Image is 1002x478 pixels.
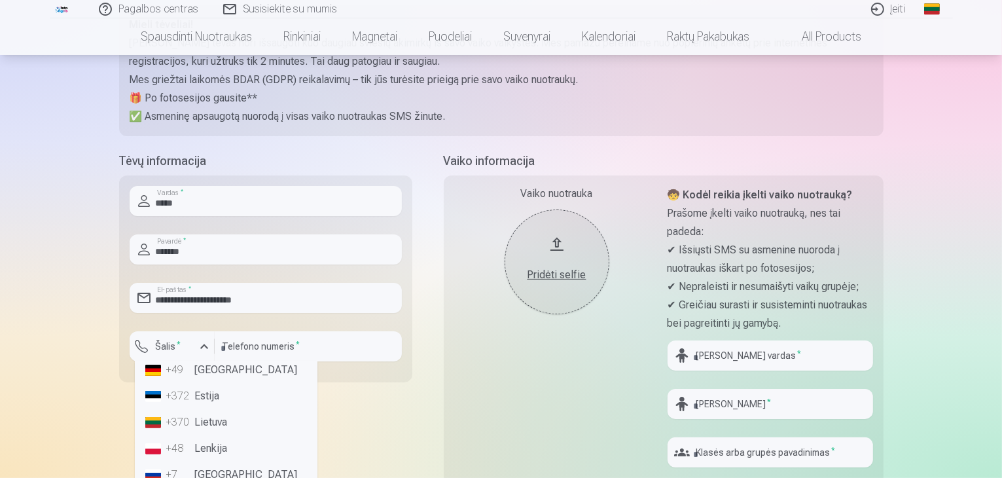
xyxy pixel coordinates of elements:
h5: Tėvų informacija [119,152,412,170]
div: +372 [166,388,192,404]
div: Pridėti selfie [518,267,596,283]
a: Kalendoriai [566,18,651,55]
div: Vaiko nuotrauka [454,186,660,202]
a: Spausdinti nuotraukas [125,18,268,55]
a: Raktų pakabukas [651,18,765,55]
a: All products [765,18,877,55]
button: Pridėti selfie [505,210,609,314]
button: Šalis* [130,331,215,361]
div: +49 [166,362,192,378]
li: Lietuva [140,409,312,435]
a: Magnetai [336,18,413,55]
a: Suvenyrai [488,18,566,55]
li: Estija [140,383,312,409]
p: Mes griežtai laikomės BDAR (GDPR) reikalavimų – tik jūs turėsite prieigą prie savo vaiko nuotraukų. [130,71,873,89]
p: ✔ Greičiau surasti ir susisteminti nuotraukas bei pagreitinti jų gamybą. [668,296,873,333]
div: +370 [166,414,192,430]
p: ✔ Nepraleisti ir nesumaišyti vaikų grupėje; [668,278,873,296]
p: Prašome įkelti vaiko nuotrauką, nes tai padeda: [668,204,873,241]
p: 🎁 Po fotosesijos gausite** [130,89,873,107]
div: +48 [166,441,192,456]
img: /fa2 [55,5,69,13]
label: Šalis [151,340,187,353]
p: ✅ Asmeninę apsaugotą nuorodą į visas vaiko nuotraukas SMS žinute. [130,107,873,126]
a: Rinkiniai [268,18,336,55]
strong: 🧒 Kodėl reikia įkelti vaiko nuotrauką? [668,189,853,201]
a: Puodeliai [413,18,488,55]
li: Lenkija [140,435,312,462]
h5: Vaiko informacija [444,152,884,170]
p: ✔ Išsiųsti SMS su asmenine nuoroda į nuotraukas iškart po fotosesijos; [668,241,873,278]
li: [GEOGRAPHIC_DATA] [140,357,312,383]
